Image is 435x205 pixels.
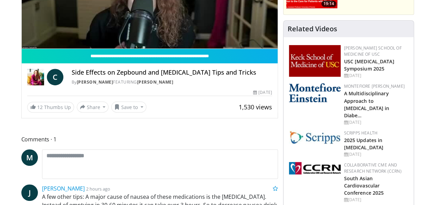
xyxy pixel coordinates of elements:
span: Comments 1 [21,135,278,144]
div: [DATE] [344,151,408,158]
a: Scripps Health [344,130,377,136]
a: [PERSON_NAME] [77,79,113,85]
a: [PERSON_NAME] [42,185,85,192]
div: [DATE] [344,119,408,126]
img: c9f2b0b7-b02a-4276-a72a-b0cbb4230bc1.jpg.150x105_q85_autocrop_double_scale_upscale_version-0.2.jpg [289,130,341,144]
img: Dr. Carolynn Francavilla [27,69,44,85]
a: M [21,149,38,166]
span: 1,530 views [239,103,272,111]
button: Save to [111,101,146,112]
a: South Asian Cardiovascular Conference 2025 [344,175,384,196]
a: C [47,69,63,85]
button: Share [77,101,109,112]
small: 2 hours ago [86,186,110,192]
div: [DATE] [344,73,408,79]
div: [DATE] [253,89,272,96]
img: b0142b4c-93a1-4b58-8f91-5265c282693c.png.150x105_q85_autocrop_double_scale_upscale_version-0.2.png [289,83,341,102]
a: Collaborative CME and Research Network (CCRN) [344,162,402,174]
span: 12 [37,104,43,110]
a: 12 Thumbs Up [27,102,74,112]
img: a04ee3ba-8487-4636-b0fb-5e8d268f3737.png.150x105_q85_autocrop_double_scale_upscale_version-0.2.png [289,162,341,174]
span: 19:14 [321,1,336,7]
div: [DATE] [344,197,408,203]
a: [PERSON_NAME] School of Medicine of USC [344,45,402,57]
img: 7b941f1f-d101-407a-8bfa-07bd47db01ba.png.150x105_q85_autocrop_double_scale_upscale_version-0.2.jpg [289,45,341,77]
div: By FEATURING [72,79,272,85]
a: J [21,184,38,201]
h4: Related Videos [288,25,337,33]
a: A Multidisciplinary Approach to [MEDICAL_DATA] in Diabe… [344,90,390,118]
a: [PERSON_NAME] [137,79,174,85]
a: USC [MEDICAL_DATA] Symposium 2025 [344,58,394,72]
a: 2025 Updates in [MEDICAL_DATA] [344,137,383,151]
h4: Side Effects on Zepbound and [MEDICAL_DATA] Tips and Tricks [72,69,272,76]
a: Montefiore [PERSON_NAME] [344,83,405,89]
